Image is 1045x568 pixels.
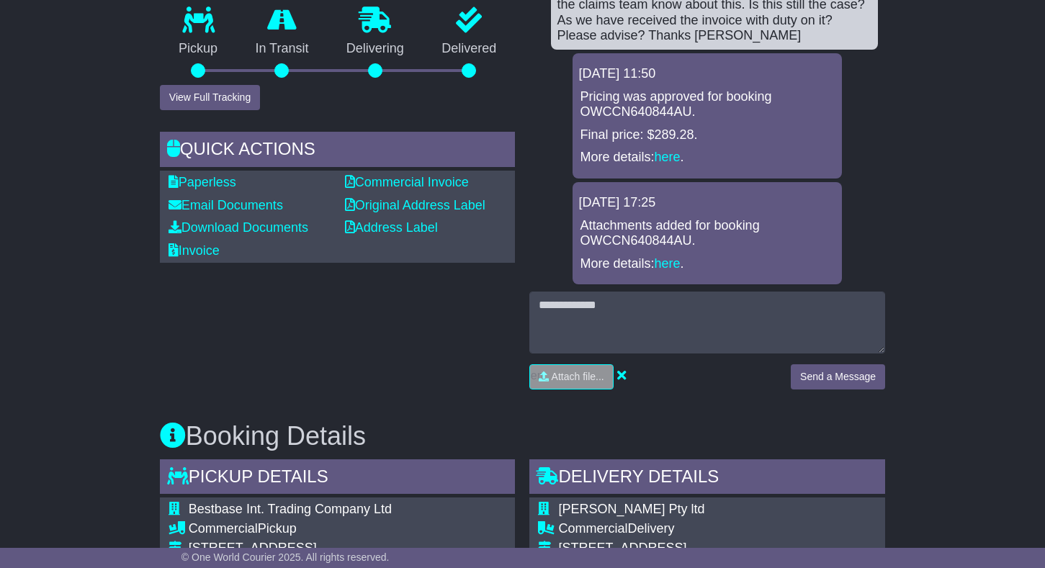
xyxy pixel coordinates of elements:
p: In Transit [236,41,327,57]
span: Commercial [558,521,627,536]
a: Invoice [169,243,220,258]
span: Bestbase Int. Trading Company Ltd [189,502,392,516]
span: [PERSON_NAME] Pty ltd [558,502,704,516]
div: [STREET_ADDRESS] [558,541,876,556]
div: [DATE] 17:25 [578,195,836,211]
a: here [655,256,681,271]
a: Email Documents [169,198,283,212]
button: View Full Tracking [160,85,260,110]
a: Download Documents [169,220,308,235]
a: here [655,150,681,164]
p: Delivered [423,41,515,57]
p: Pricing was approved for booking OWCCN640844AU. [580,89,835,120]
p: More details: . [580,256,835,272]
span: Commercial [189,521,258,536]
a: Commercial Invoice [345,175,469,189]
a: Address Label [345,220,438,235]
p: Final price: $289.28. [580,127,835,143]
div: Delivery [558,521,876,537]
span: © One World Courier 2025. All rights reserved. [181,551,390,563]
p: Delivering [328,41,423,57]
div: Delivery Details [529,459,885,498]
button: Send a Message [791,364,885,389]
div: Quick Actions [160,132,516,171]
a: Original Address Label [345,198,485,212]
div: Pickup Details [160,459,516,498]
p: More details: . [580,150,835,166]
p: Attachments added for booking OWCCN640844AU. [580,218,835,249]
div: [DATE] 11:50 [578,66,836,82]
a: Paperless [169,175,236,189]
div: Pickup [189,521,507,537]
div: [STREET_ADDRESS] [189,541,507,556]
h3: Booking Details [160,422,885,451]
p: Pickup [160,41,236,57]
